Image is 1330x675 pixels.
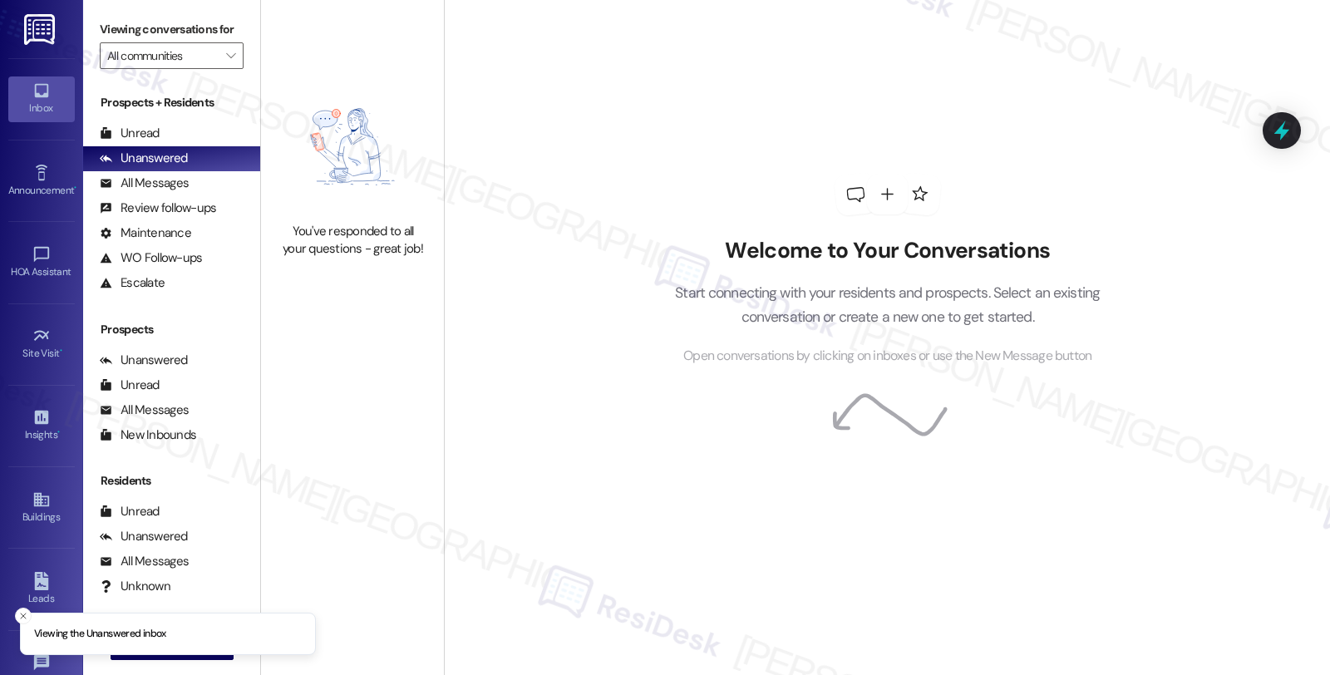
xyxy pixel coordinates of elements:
div: Maintenance [100,224,191,242]
a: Insights • [8,403,75,448]
div: All Messages [100,402,189,419]
div: Prospects [83,321,260,338]
a: Site Visit • [8,322,75,367]
span: Open conversations by clicking on inboxes or use the New Message button [683,346,1091,367]
div: Unanswered [100,352,188,369]
h2: Welcome to Your Conversations [650,238,1126,264]
button: Close toast [15,608,32,624]
div: Prospects + Residents [83,94,260,111]
div: Residents [83,472,260,490]
div: New Inbounds [100,426,196,444]
a: HOA Assistant [8,240,75,285]
div: All Messages [100,175,189,192]
img: ResiDesk Logo [24,14,58,45]
p: Viewing the Unanswered inbox [34,627,166,642]
div: Unanswered [100,528,188,545]
div: All Messages [100,553,189,570]
img: empty-state [279,79,426,214]
span: • [60,345,62,357]
span: • [74,182,76,194]
a: Buildings [8,485,75,530]
input: All communities [107,42,217,69]
div: Unread [100,377,160,394]
div: Unread [100,503,160,520]
div: Escalate [100,274,165,292]
p: Start connecting with your residents and prospects. Select an existing conversation or create a n... [650,281,1126,328]
div: Unread [100,125,160,142]
div: You've responded to all your questions - great job! [279,223,426,259]
div: Unanswered [100,150,188,167]
i:  [226,49,235,62]
label: Viewing conversations for [100,17,244,42]
div: Unknown [100,578,170,595]
a: Inbox [8,76,75,121]
div: WO Follow-ups [100,249,202,267]
span: • [57,426,60,438]
div: Review follow-ups [100,200,216,217]
a: Leads [8,567,75,612]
